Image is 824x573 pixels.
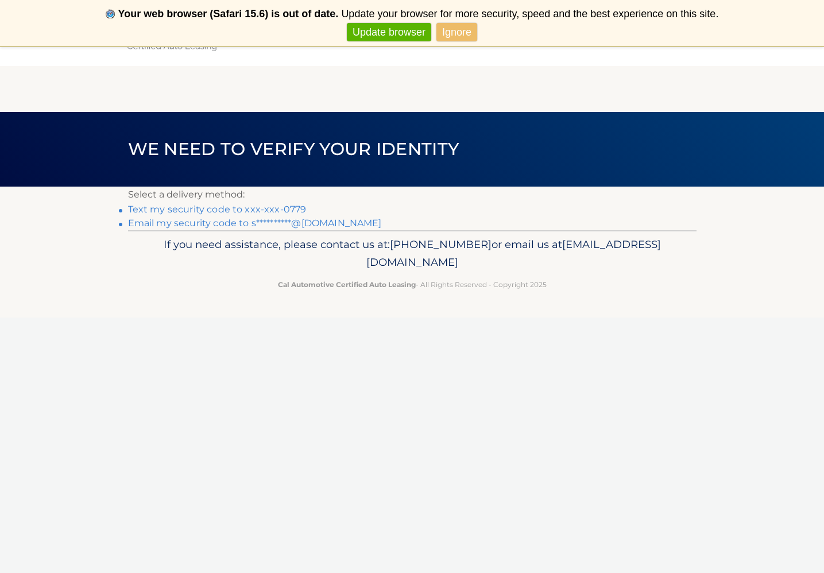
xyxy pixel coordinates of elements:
[341,8,718,20] span: Update your browser for more security, speed and the best experience on this site.
[136,235,689,272] p: If you need assistance, please contact us at: or email us at
[390,238,492,251] span: [PHONE_NUMBER]
[128,204,307,215] a: Text my security code to xxx-xxx-0779
[118,8,339,20] b: Your web browser (Safari 15.6) is out of date.
[128,187,697,203] p: Select a delivery method:
[347,23,431,42] a: Update browser
[136,278,689,291] p: - All Rights Reserved - Copyright 2025
[128,218,382,229] a: Email my security code to s**********@[DOMAIN_NAME]
[128,138,459,160] span: We need to verify your identity
[436,23,477,42] a: Ignore
[278,280,416,289] strong: Cal Automotive Certified Auto Leasing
